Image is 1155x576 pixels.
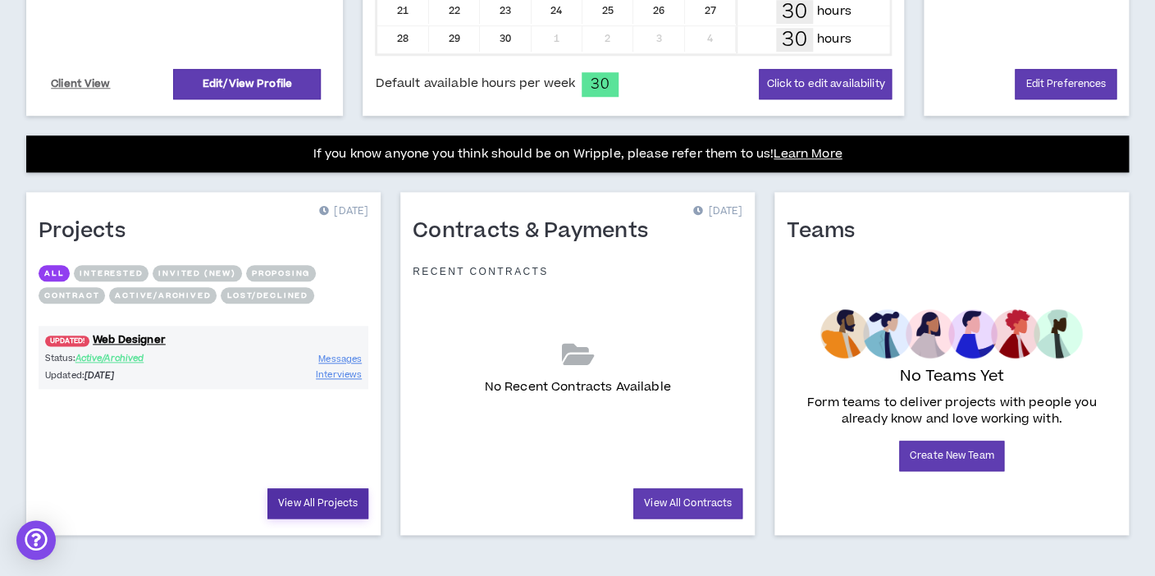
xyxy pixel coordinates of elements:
[316,367,362,382] a: Interviews
[173,69,321,99] a: Edit/View Profile
[1015,69,1116,99] a: Edit Preferences
[45,336,89,346] span: UPDATED!
[48,70,113,98] a: Client View
[787,218,867,245] h1: Teams
[267,488,368,519] a: View All Projects
[84,369,115,382] i: [DATE]
[817,2,851,21] p: hours
[45,368,203,382] p: Updated:
[16,520,56,560] div: Open Intercom Messenger
[45,351,203,365] p: Status:
[316,368,362,381] span: Interviews
[153,265,241,281] button: Invited (new)
[899,365,1004,388] p: No Teams Yet
[246,265,316,281] button: Proposing
[693,203,742,220] p: [DATE]
[759,69,892,99] button: Click to edit availability
[820,309,1082,359] img: empty
[375,75,574,93] span: Default available hours per week
[319,203,368,220] p: [DATE]
[74,265,148,281] button: Interested
[817,30,851,48] p: hours
[313,144,842,164] p: If you know anyone you think should be on Wripple, please refer them to us!
[484,378,670,396] p: No Recent Contracts Available
[221,287,313,304] button: Lost/Declined
[413,265,549,278] p: Recent Contracts
[899,441,1005,471] a: Create New Team
[633,488,742,519] a: View All Contracts
[75,352,144,364] span: Active/Archived
[39,218,138,245] h1: Projects
[39,265,70,281] button: All
[39,287,105,304] button: Contract
[318,353,362,365] span: Messages
[774,145,842,162] a: Learn More
[318,351,362,367] a: Messages
[793,395,1110,427] p: Form teams to deliver projects with people you already know and love working with.
[39,332,368,348] a: UPDATED!Web Designer
[109,287,217,304] button: Active/Archived
[413,218,660,245] h1: Contracts & Payments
